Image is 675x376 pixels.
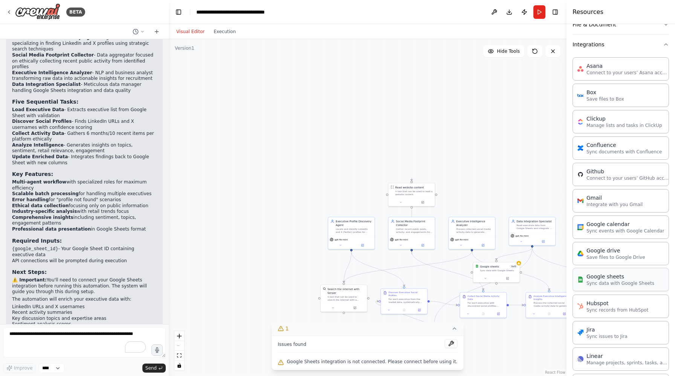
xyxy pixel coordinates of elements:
strong: Error handling [12,197,49,202]
li: with specialized roles for maximum efficiency [12,179,157,191]
p: Sync issues to Jira [586,333,628,339]
button: fit view [174,351,184,361]
li: with retail trends focus [12,209,157,215]
li: in Google Sheets format [12,226,157,232]
img: Asana [577,66,583,72]
strong: Key Features: [12,171,53,177]
strong: Executive Intelligence Analyzer [12,70,92,75]
div: Analyze Executive Intelligence InsightsProcess the collected social media activity data to genera... [525,292,573,318]
li: - Integrates findings back to Google Sheet with new columns [12,154,157,166]
div: Executive Profile Discovery AgentLocate and identify LinkedIn and X (Twitter) profiles for Direct... [328,217,375,249]
div: Read executive data from Google Sheets and integrate all findings back into the spreadsheet. Mana... [516,224,553,230]
button: zoom in [174,331,184,341]
button: File & Document [573,15,669,34]
div: Social Media Footprint Collector [396,219,432,227]
g: Edge from de39e5e0-4294-4d40-ae36-23a09e959640 to b4446f71-3f86-42bd-822d-50d549c59275 [530,248,617,290]
div: Analyze Executive Intelligence Insights [533,295,570,301]
g: Edge from de39e5e0-4294-4d40-ae36-23a09e959640 to 780e575a-f38a-4599-8e99-f53f3812a28d [495,248,534,260]
p: You'll need to connect your Google Sheets integration before running this automation. The system ... [12,277,157,295]
li: focusing only on public information [12,203,157,209]
button: Integrations [573,35,669,54]
div: Collect Social Media Activity Data [467,295,504,301]
p: Manage lists and tasks in ClickUp [586,122,662,128]
div: Clickup [586,115,662,122]
div: Google SheetsGoogle sheets3of3Sync data with Google Sheets [473,262,520,283]
span: Improve [14,365,32,371]
li: API connections will be prompted during execution [12,258,157,264]
strong: Data Integration Specialist [12,82,81,87]
div: Executive Profile Discovery Agent [336,219,372,227]
div: Process collected social media activity data to generate comprehensive insights including key top... [456,228,493,234]
strong: Industry-specific analysis [12,209,77,214]
span: gpt-4o-mini [395,238,408,241]
button: 1 [272,322,464,336]
button: Visual Editor [172,27,209,36]
button: Hide left sidebar [173,7,184,17]
li: - Meticulous data manager handling Google Sheets integration and data quality [12,82,157,93]
img: HubSpot [577,303,583,309]
button: Hide Tools [483,45,524,57]
div: Data Integration Specialist [516,219,553,223]
button: Open in side panel [412,243,434,248]
button: Open in side panel [412,200,434,205]
div: Executive Intelligence Analyzer [456,219,493,227]
img: ScrapeWebsiteTool [391,185,394,188]
div: Linear [586,352,669,360]
button: Improve [3,363,36,373]
img: Google Drive [577,251,583,257]
img: Google Calendar [577,224,583,230]
p: Connect to your users’ Asana accounts [586,70,669,76]
p: Sync documents with Confluence [586,149,662,155]
p: Sync data with Google Sheets [586,280,654,286]
div: For each executive from the loaded data, systematically search for and identify their LinkedIn pr... [388,298,425,304]
strong: Analyze Intelligence [12,142,64,148]
strong: Required Inputs: [12,238,62,244]
div: Sync data with Google Sheets [480,269,517,272]
button: Switch to previous chat [130,27,148,36]
strong: Scalable batch processing [12,191,79,196]
button: Hide right sidebar [550,7,560,17]
div: A tool that can be used to read a website content. [395,190,432,196]
strong: Discover Social Profiles [12,119,72,124]
button: Open in side panel [492,312,505,316]
div: A tool that can be used to search the internet with a search_query. Supports different search typ... [327,295,365,301]
div: Discover Executive Social Profiles [388,291,425,297]
div: Hubspot [586,300,648,307]
p: Save files to Google Drive [586,254,645,260]
strong: Collect Activity Data [12,131,64,136]
strong: ⚠️ Important: [12,277,47,283]
div: Data Integration SpecialistRead executive data from Google Sheets and integrate all findings back... [509,217,556,246]
div: Process the collected social media activity data to generate comprehensive business intelligence ... [533,301,570,307]
span: Send [145,365,157,371]
div: Discover Executive Social ProfilesFor each executive from the loaded data, systematically search ... [380,288,428,314]
div: Asana [586,62,669,70]
code: {google_sheet_id} [12,246,58,252]
p: The automation will enrich your executive data with: [12,297,157,303]
button: Execution [209,27,240,36]
div: Google sheets [480,264,499,268]
div: Collect Social Media Activity DataFor each executive with discovered social profiles, collect the... [460,292,507,318]
li: including sentiment, topics, engagement patterns [12,215,157,226]
span: 1 [286,325,289,332]
p: Integrate with you Gmail [586,202,643,208]
div: Gmail [586,194,643,202]
div: Read website content [395,185,424,189]
img: GitHub [577,171,583,177]
button: Start a new chat [151,27,163,36]
div: Google sheets [586,273,654,280]
div: Gather recent public posts, activity, and engagements from LinkedIn and X (Twitter) profiles iden... [396,228,432,234]
div: Box [586,89,624,96]
button: Open in side panel [533,239,554,244]
g: Edge from 14a37190-1863-4cf6-a14c-11cfba2f296f to e0be4af9-db33-4875-9e8b-2dcca4363891 [410,251,485,290]
button: Open in side panel [344,306,366,310]
p: Save files to Box [586,96,624,102]
img: Box [577,92,583,98]
span: Number of enabled actions [510,264,517,268]
li: LinkedIn URLs and X usernames [12,304,157,310]
strong: Multi-agent workflow [12,179,66,185]
span: gpt-4o-mini [455,238,468,241]
g: Edge from 30834fd7-ee3c-414d-a6c5-e3f48c67e39f to 904edb05-b366-4214-a458-2c8e77b74556 [342,251,474,283]
g: Edge from ab9a3786-5ce0-4f87-8f0b-fd3b1dc49819 to 904edb05-b366-4214-a458-2c8e77b74556 [342,251,353,283]
strong: Ethical data collection [12,203,69,208]
div: Search the internet with Serper [327,287,365,295]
